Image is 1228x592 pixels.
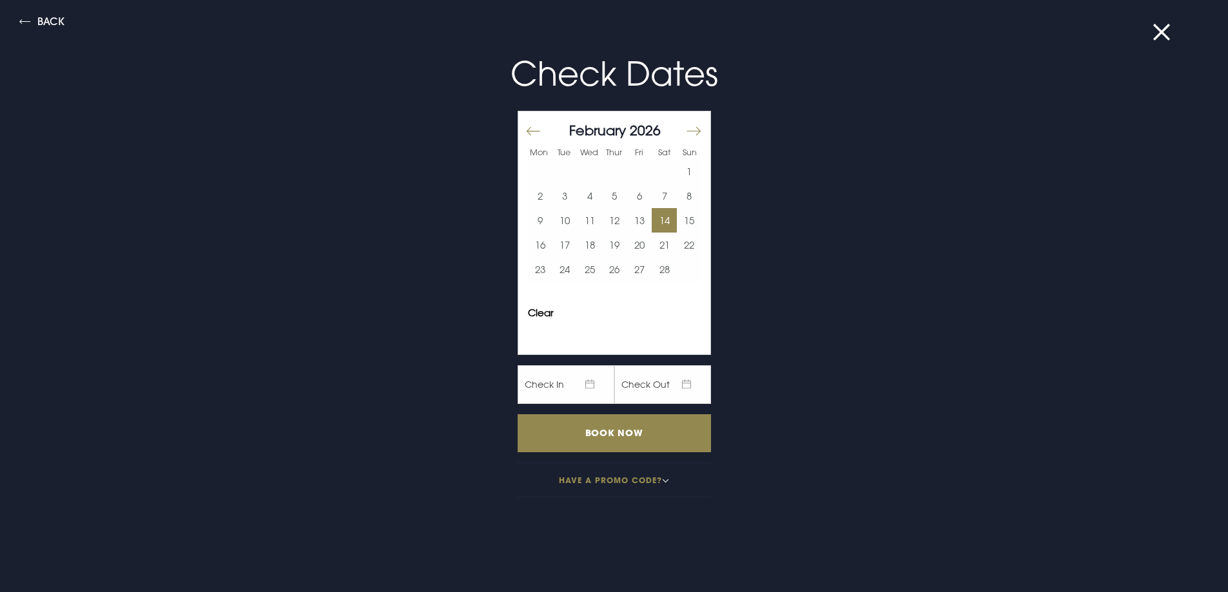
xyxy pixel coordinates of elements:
button: 16 [528,233,553,257]
td: Choose Thursday, February 19, 2026 as your start date. [602,233,627,257]
button: 13 [627,208,652,233]
span: 2026 [630,122,661,138]
td: Choose Sunday, February 1, 2026 as your start date. [677,159,702,184]
button: Clear [528,308,554,318]
span: Check Out [614,365,711,404]
button: 1 [677,159,702,184]
button: 19 [602,233,627,257]
button: 18 [578,233,603,257]
td: Choose Friday, February 27, 2026 as your start date. [627,257,652,282]
button: 23 [528,257,553,282]
td: Choose Wednesday, February 18, 2026 as your start date. [578,233,603,257]
td: Choose Friday, February 13, 2026 as your start date. [627,208,652,233]
td: Choose Monday, February 23, 2026 as your start date. [528,257,553,282]
td: Choose Monday, February 9, 2026 as your start date. [528,208,553,233]
input: Book Now [518,414,711,452]
button: 3 [552,184,578,208]
td: Choose Monday, February 2, 2026 as your start date. [528,184,553,208]
button: Have a promo code? [518,463,711,497]
button: 26 [602,257,627,282]
td: Choose Wednesday, February 4, 2026 as your start date. [578,184,603,208]
button: 25 [578,257,603,282]
td: Choose Thursday, February 5, 2026 as your start date. [602,184,627,208]
button: 14 [652,208,677,233]
button: 17 [552,233,578,257]
button: 15 [677,208,702,233]
td: Choose Sunday, February 15, 2026 as your start date. [677,208,702,233]
button: 10 [552,208,578,233]
span: February [569,122,626,138]
button: 22 [677,233,702,257]
button: Back [19,16,64,31]
button: Move backward to switch to the previous month. [525,118,541,145]
button: 4 [578,184,603,208]
span: Check In [518,365,614,404]
button: 6 [627,184,652,208]
button: 2 [528,184,553,208]
td: Choose Sunday, February 22, 2026 as your start date. [677,233,702,257]
td: Choose Thursday, February 26, 2026 as your start date. [602,257,627,282]
button: Move forward to switch to the next month. [685,118,701,145]
button: 11 [578,208,603,233]
button: 9 [528,208,553,233]
button: 27 [627,257,652,282]
td: Choose Saturday, February 21, 2026 as your start date. [652,233,677,257]
td: Choose Saturday, February 14, 2026 as your start date. [652,208,677,233]
button: 5 [602,184,627,208]
td: Choose Tuesday, February 3, 2026 as your start date. [552,184,578,208]
button: 7 [652,184,677,208]
td: Choose Friday, February 6, 2026 as your start date. [627,184,652,208]
button: 12 [602,208,627,233]
td: Choose Monday, February 16, 2026 as your start date. [528,233,553,257]
button: 20 [627,233,652,257]
td: Choose Friday, February 20, 2026 as your start date. [627,233,652,257]
button: 28 [652,257,677,282]
p: Check Dates [307,49,921,99]
td: Choose Tuesday, February 17, 2026 as your start date. [552,233,578,257]
td: Choose Tuesday, February 10, 2026 as your start date. [552,208,578,233]
button: 24 [552,257,578,282]
td: Choose Thursday, February 12, 2026 as your start date. [602,208,627,233]
td: Choose Saturday, February 28, 2026 as your start date. [652,257,677,282]
button: 8 [677,184,702,208]
td: Choose Sunday, February 8, 2026 as your start date. [677,184,702,208]
td: Choose Wednesday, February 11, 2026 as your start date. [578,208,603,233]
td: Choose Tuesday, February 24, 2026 as your start date. [552,257,578,282]
button: 21 [652,233,677,257]
td: Choose Wednesday, February 25, 2026 as your start date. [578,257,603,282]
td: Choose Saturday, February 7, 2026 as your start date. [652,184,677,208]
